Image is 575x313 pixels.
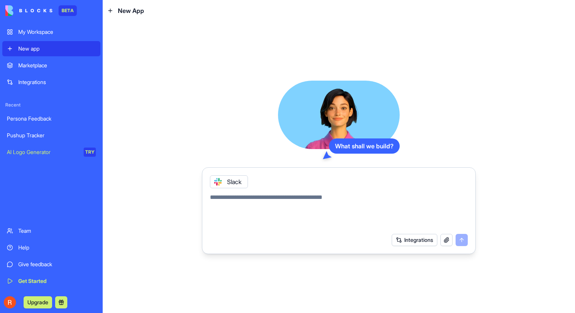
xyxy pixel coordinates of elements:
[2,240,100,255] a: Help
[2,223,100,238] a: Team
[2,75,100,90] a: Integrations
[18,261,96,268] div: Give feedback
[2,145,100,160] a: AI Logo GeneratorTRY
[4,296,16,308] img: ACg8ocKNq9wcwHR-IQxZhMqeJ-R5lSYDLs8sZ4bSdT80fFBgLpocCQ=s96-c
[18,227,96,235] div: Team
[2,128,100,143] a: Pushup Tracker
[210,175,248,188] div: Slack
[84,148,96,157] div: TRY
[18,277,96,285] div: Get Started
[2,41,100,56] a: New app
[7,148,78,156] div: AI Logo Generator
[118,6,144,15] span: New App
[18,45,96,52] div: New app
[18,62,96,69] div: Marketplace
[2,257,100,272] a: Give feedback
[5,5,77,16] a: BETA
[18,78,96,86] div: Integrations
[59,5,77,16] div: BETA
[7,115,96,122] div: Persona Feedback
[5,5,52,16] img: logo
[24,298,52,306] a: Upgrade
[2,24,100,40] a: My Workspace
[392,234,437,246] button: Integrations
[7,132,96,139] div: Pushup Tracker
[2,111,100,126] a: Persona Feedback
[18,244,96,251] div: Help
[18,28,96,36] div: My Workspace
[2,273,100,289] a: Get Started
[2,58,100,73] a: Marketplace
[24,296,52,308] button: Upgrade
[2,102,100,108] span: Recent
[329,138,400,154] div: What shall we build?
